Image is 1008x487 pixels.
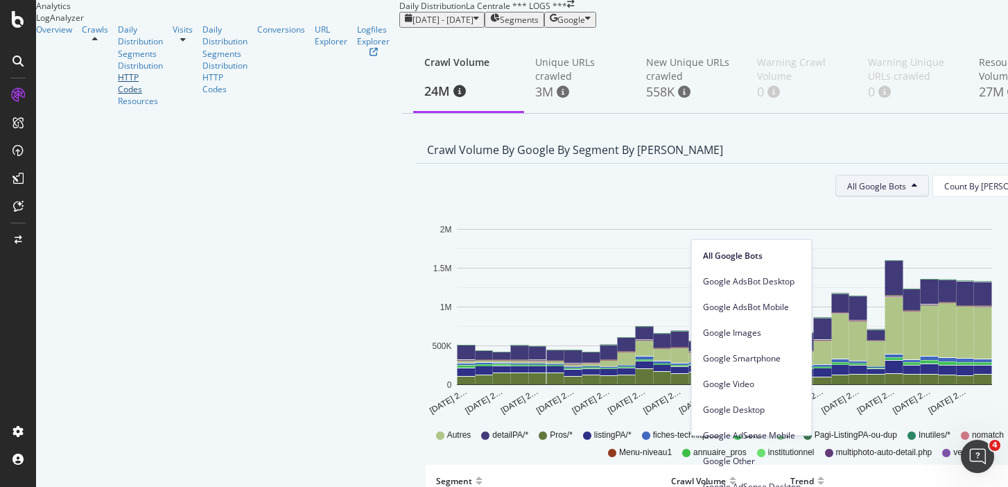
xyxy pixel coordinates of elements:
div: Unique URLs crawled [535,55,624,83]
a: Resources [118,95,163,107]
button: Google [544,12,596,28]
text: 1.5M [433,264,452,273]
span: Inutiles/* [919,429,950,441]
span: detailPA/* [492,429,528,441]
a: Conversions [257,24,305,35]
a: HTTP Codes [118,71,163,95]
span: Pagi-ListingPA-ou-dup [815,429,897,441]
a: Daily Distribution [118,24,163,47]
div: 24M [424,83,513,101]
span: Google AdsBot Desktop [703,275,801,287]
span: vendre/* [953,447,984,459]
span: Google AdsBot Mobile [703,300,801,313]
div: 0 [868,83,957,101]
a: Crawls [82,24,108,35]
a: Logfiles Explorer [357,24,390,55]
span: Menu-niveau1 [619,447,672,459]
text: 500K [432,341,451,351]
span: multiphoto-auto-detail.php [836,447,932,459]
span: fiches-techniques/* [653,429,723,441]
span: Pros/* [550,429,573,441]
span: Google Video [703,377,801,390]
span: Google Images [703,326,801,339]
span: [DATE] - [DATE] [412,14,473,26]
a: Overview [36,24,72,35]
div: 558K [646,83,735,101]
button: Segments [485,12,544,28]
span: Google Desktop [703,403,801,416]
button: All Google Bots [835,175,929,197]
a: Daily Distribution [202,24,247,47]
a: HTTP Codes [202,71,247,95]
div: Warning Crawl Volume [757,55,846,83]
text: 0 [447,380,452,390]
a: URL Explorer [315,24,347,47]
iframe: Intercom live chat [961,440,994,473]
div: 3M [535,83,624,101]
span: Google [557,14,585,26]
div: Logfiles Explorer [357,24,390,47]
button: [DATE] - [DATE] [399,12,485,28]
a: Segments Distribution [202,48,247,71]
div: Crawl Volume [424,55,513,82]
div: Warning Unique URLs crawled [868,55,957,83]
span: Google Smartphone [703,352,801,364]
span: All Google Bots [703,249,801,262]
div: New Unique URLs crawled [646,55,735,83]
span: Google Other [703,454,801,467]
span: Autres [447,429,471,441]
span: Google AdSense Mobile [703,429,801,441]
text: 1M [440,302,452,312]
div: 0 [757,83,846,101]
a: Visits [173,24,193,35]
div: Crawl Volume by google by Segment by [PERSON_NAME] [427,143,723,157]
span: Segments [500,14,539,26]
div: LogAnalyzer [36,12,399,24]
span: listingPA/* [594,429,632,441]
a: Segments Distribution [118,48,163,71]
span: nomatch [972,429,1004,441]
span: 4 [989,440,1000,451]
span: All Google Bots [847,180,906,192]
text: 2M [440,225,452,234]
